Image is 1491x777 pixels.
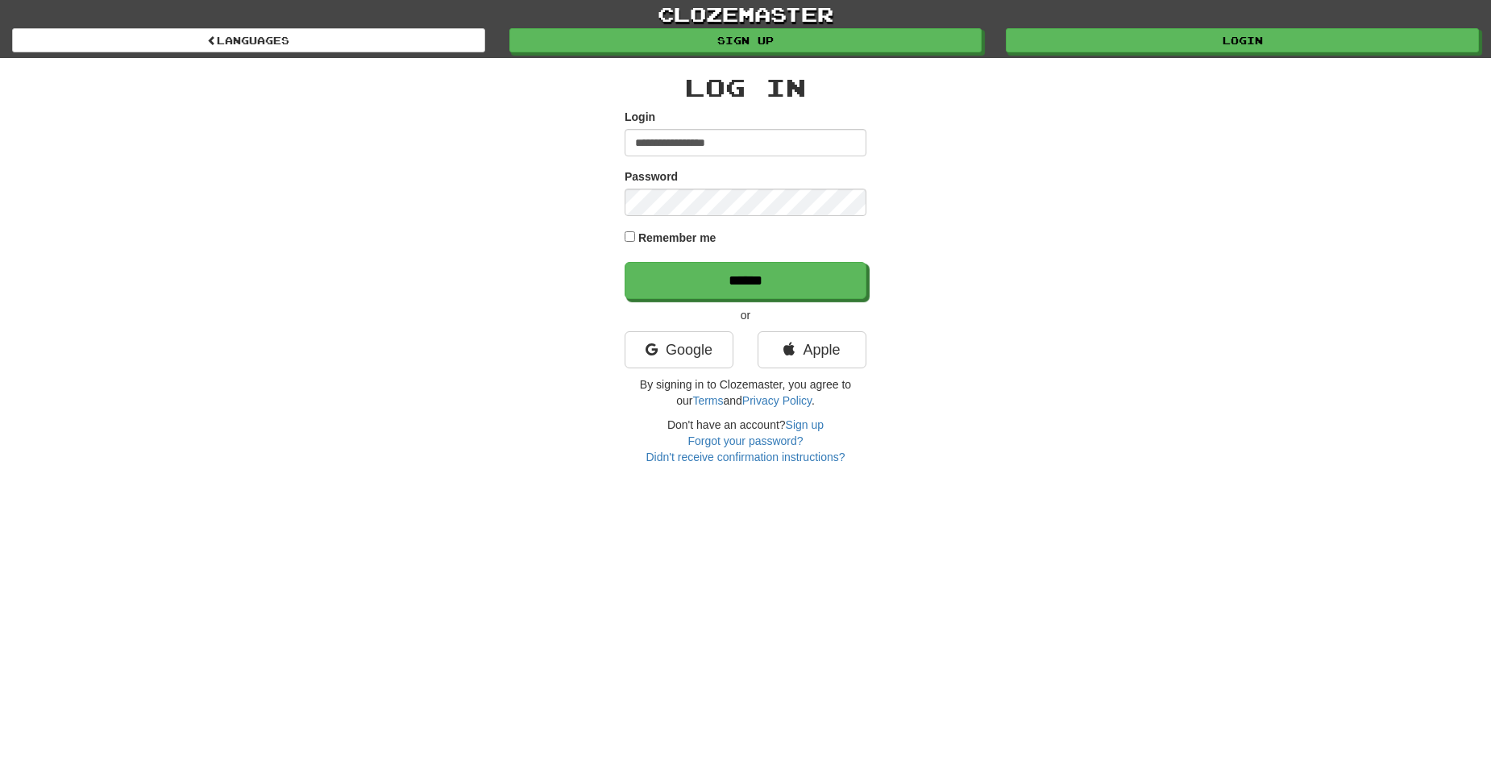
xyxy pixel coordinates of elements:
[625,417,866,465] div: Don't have an account?
[692,394,723,407] a: Terms
[646,451,845,463] a: Didn't receive confirmation instructions?
[625,376,866,409] p: By signing in to Clozemaster, you agree to our and .
[625,331,733,368] a: Google
[786,418,824,431] a: Sign up
[687,434,803,447] a: Forgot your password?
[638,230,716,246] label: Remember me
[1006,28,1479,52] a: Login
[625,109,655,125] label: Login
[625,74,866,101] h2: Log In
[625,168,678,185] label: Password
[758,331,866,368] a: Apple
[509,28,982,52] a: Sign up
[742,394,812,407] a: Privacy Policy
[625,307,866,323] p: or
[12,28,485,52] a: Languages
